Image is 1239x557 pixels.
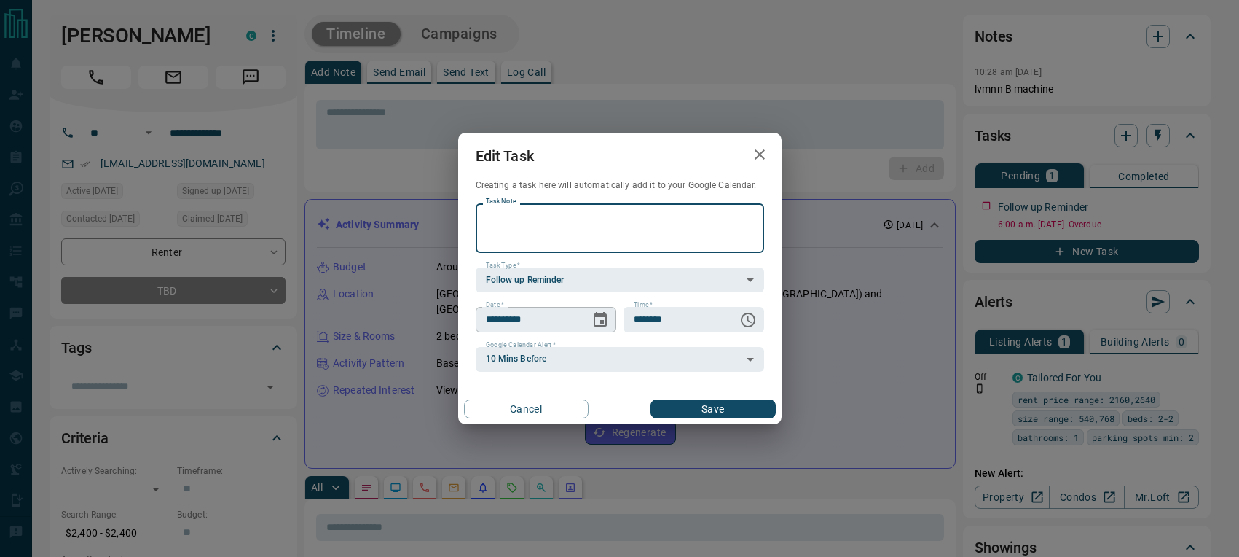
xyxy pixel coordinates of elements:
[476,179,764,192] p: Creating a task here will automatically add it to your Google Calendar.
[476,347,764,372] div: 10 Mins Before
[634,300,653,310] label: Time
[486,197,516,206] label: Task Note
[458,133,551,179] h2: Edit Task
[486,261,520,270] label: Task Type
[486,340,556,350] label: Google Calendar Alert
[650,400,775,418] button: Save
[476,268,764,292] div: Follow up Reminder
[586,305,615,335] button: Choose date, selected date is Oct 14, 2025
[486,300,504,310] label: Date
[733,305,763,335] button: Choose time, selected time is 6:00 AM
[464,400,589,418] button: Cancel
